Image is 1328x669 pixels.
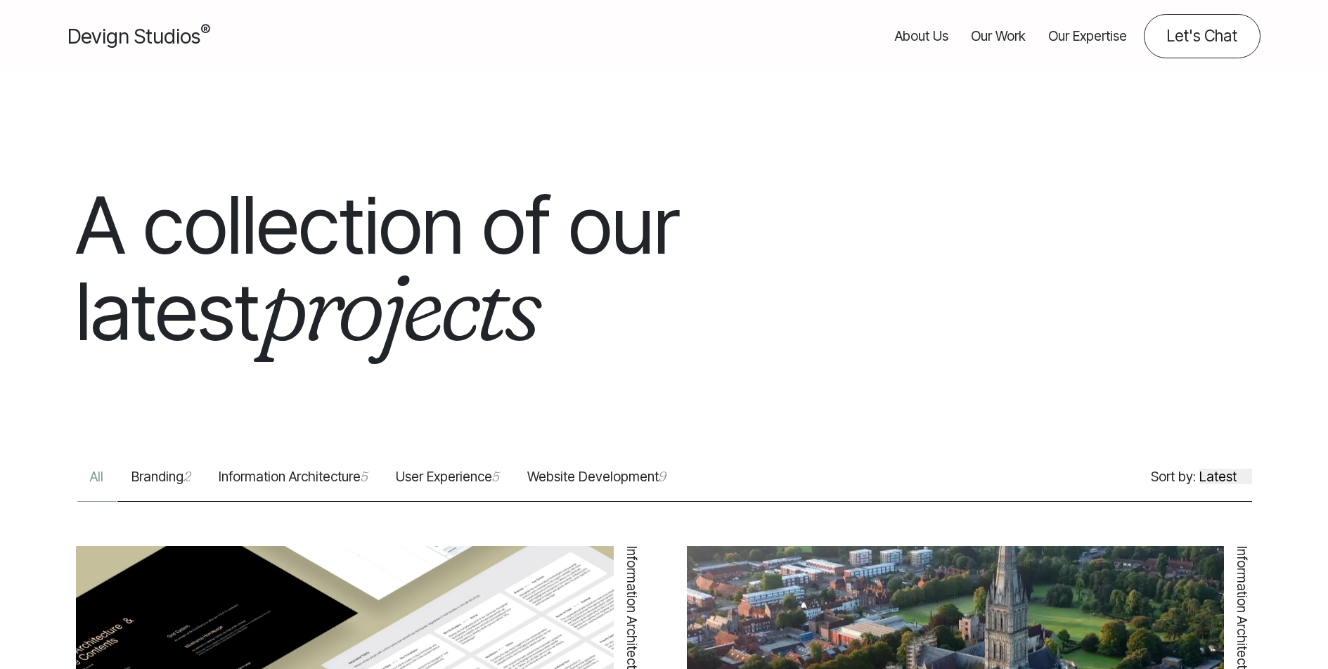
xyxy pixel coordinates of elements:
label: Sort by: [1151,467,1196,487]
a: Browse our User Experience projects [382,467,513,501]
em: 9 [659,468,666,485]
a: Our Work [971,14,1026,58]
em: projects [259,248,537,364]
em: 5 [492,468,499,485]
em: 2 [183,468,191,485]
h1: A collection of our latest [76,182,947,355]
a: Our Expertise [1048,14,1127,58]
em: 5 [361,468,368,485]
a: Browse our Website Development projects [513,467,680,501]
span: Devign Studios [67,24,210,48]
a: Browse our Information Architecture projects [205,467,382,501]
a: Browse our Branding projects [117,467,205,501]
a: All [76,467,117,501]
a: About Us [895,14,948,58]
a: Devign Studios® Homepage [67,21,210,51]
a: Contact us about your project [1144,14,1261,58]
sup: ® [200,21,210,39]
